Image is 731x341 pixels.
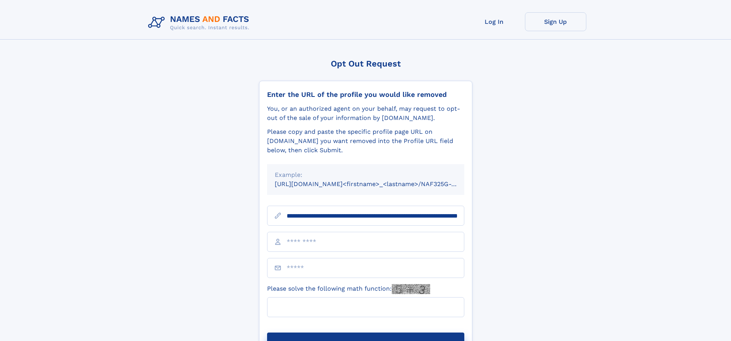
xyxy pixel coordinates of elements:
[275,180,479,188] small: [URL][DOMAIN_NAME]<firstname>_<lastname>/NAF325G-xxxxxxxx
[275,170,457,180] div: Example:
[464,12,525,31] a: Log In
[267,90,464,99] div: Enter the URL of the profile you would like removed
[259,59,472,68] div: Opt Out Request
[525,12,586,31] a: Sign Up
[267,284,430,294] label: Please solve the following math function:
[145,12,256,33] img: Logo Names and Facts
[267,127,464,155] div: Please copy and paste the specific profile page URL on [DOMAIN_NAME] you want removed into the Pr...
[267,104,464,123] div: You, or an authorized agent on your behalf, may request to opt-out of the sale of your informatio...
